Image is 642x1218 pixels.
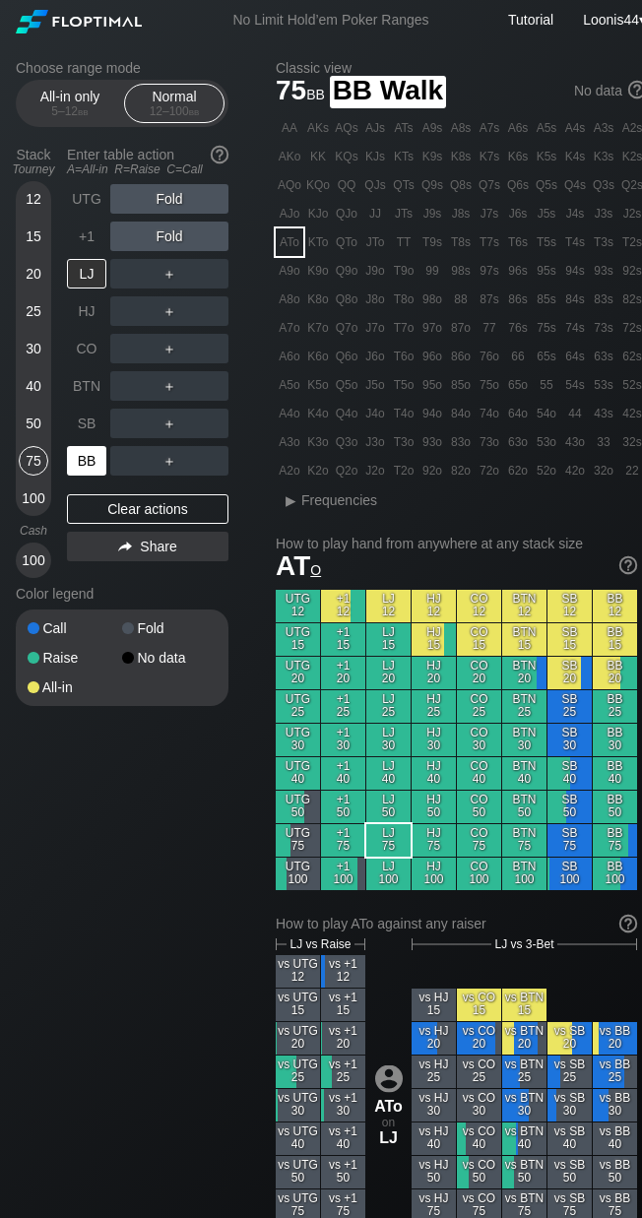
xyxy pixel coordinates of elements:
div: BTN 25 [502,690,546,723]
div: 74s [561,314,589,342]
div: 85s [533,286,560,313]
div: LJ 15 [366,623,411,656]
h2: How to play hand from anywhere at any stack size [276,536,637,551]
div: KJs [361,143,389,170]
div: LJ [67,259,106,288]
div: J9o [361,257,389,285]
div: Fold [122,621,217,635]
div: No data [122,651,217,665]
div: 53s [590,371,617,399]
div: SB 50 [547,791,592,823]
div: K5s [533,143,560,170]
div: A7s [476,114,503,142]
div: HJ 40 [412,757,456,790]
div: 12 – 100 [133,104,216,118]
div: 88 [447,286,475,313]
div: T4o [390,400,417,427]
div: HJ 25 [412,690,456,723]
div: 50 [19,409,48,438]
div: 86s [504,286,532,313]
div: Fold [110,184,228,214]
div: +1 12 [321,590,365,622]
div: 33 [590,428,617,456]
div: 75 [19,446,48,476]
span: bb [306,82,325,103]
div: BB 25 [593,690,637,723]
span: Loonis44 [583,12,639,28]
div: ＋ [110,259,228,288]
img: help.32db89a4.svg [617,554,639,576]
div: A6s [504,114,532,142]
div: 63o [504,428,532,456]
div: ＋ [110,446,228,476]
span: bb [78,104,89,118]
div: HJ 30 [412,724,456,756]
div: K6o [304,343,332,370]
img: help.32db89a4.svg [617,913,639,934]
div: +1 30 [321,724,365,756]
div: BB 75 [593,824,637,857]
div: J9s [418,200,446,227]
div: 95s [533,257,560,285]
div: ＋ [110,371,228,401]
div: BTN 15 [502,623,546,656]
div: BB 40 [593,757,637,790]
div: Q3s [590,171,617,199]
div: Q9s [418,171,446,199]
div: Share [67,532,228,561]
div: A3s [590,114,617,142]
div: J2o [361,457,389,484]
div: SB 15 [547,623,592,656]
div: KTo [304,228,332,256]
div: CO 50 [457,791,501,823]
div: BTN 30 [502,724,546,756]
div: 42o [561,457,589,484]
div: Q3o [333,428,360,456]
span: bb [189,104,200,118]
div: AKs [304,114,332,142]
div: KQs [333,143,360,170]
div: AA [276,114,303,142]
div: UTG 40 [276,757,320,790]
div: LJ 50 [366,791,411,823]
div: UTG [67,184,106,214]
div: HJ 12 [412,590,456,622]
div: UTG 50 [276,791,320,823]
div: T6s [504,228,532,256]
div: J6s [504,200,532,227]
div: 95o [418,371,446,399]
div: ＋ [110,296,228,326]
div: +1 50 [321,791,365,823]
div: 93o [418,428,446,456]
div: UTG 25 [276,690,320,723]
div: J7o [361,314,389,342]
div: 98s [447,257,475,285]
div: KJo [304,200,332,227]
div: LJ 40 [366,757,411,790]
div: A9o [276,257,303,285]
div: 30 [19,334,48,363]
div: CO 30 [457,724,501,756]
div: SB 30 [547,724,592,756]
div: 32o [590,457,617,484]
div: SB 12 [547,590,592,622]
div: T5s [533,228,560,256]
div: SB [67,409,106,438]
div: J8s [447,200,475,227]
img: icon-avatar.b40e07d9.svg [375,1064,403,1092]
div: Q2o [333,457,360,484]
div: J5o [361,371,389,399]
div: CO 15 [457,623,501,656]
div: QQ [333,171,360,199]
div: 76o [476,343,503,370]
div: 97o [418,314,446,342]
div: 52o [533,457,560,484]
div: Tourney [8,162,59,176]
div: J3s [590,200,617,227]
div: 62o [504,457,532,484]
div: Normal [129,85,220,122]
div: BTN 20 [502,657,546,689]
span: BB Walk [330,76,447,108]
div: 40 [19,371,48,401]
div: BB 15 [593,623,637,656]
